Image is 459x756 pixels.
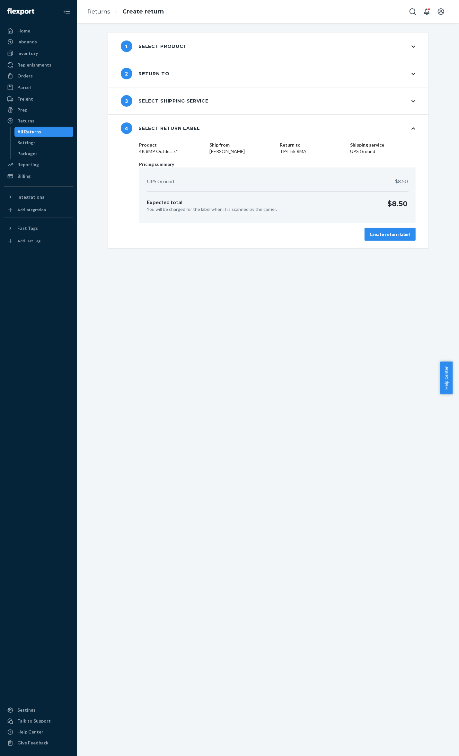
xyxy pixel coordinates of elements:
[87,8,110,15] a: Returns
[17,28,30,34] div: Home
[17,161,39,168] div: Reporting
[4,727,73,737] a: Help Center
[17,718,51,724] div: Talk to Support
[17,707,36,714] div: Settings
[4,37,73,47] a: Inbounds
[4,159,73,170] a: Reporting
[280,148,345,155] dd: TP-Link RMA
[139,148,204,155] dd: 4K 8MP Outdo... x1
[4,205,73,215] a: Add Integration
[395,178,408,185] p: $8.50
[147,199,277,206] p: Expected total
[209,142,275,148] dt: Ship from
[121,95,208,107] div: Select shipping service
[365,228,416,241] button: Create return label
[17,107,27,113] div: Prep
[440,362,453,394] button: Help Center
[17,207,46,212] div: Add Integration
[435,5,447,18] button: Open account menu
[17,39,37,45] div: Inbounds
[17,238,40,244] div: Add Fast Tag
[209,148,275,155] dd: [PERSON_NAME]
[18,150,38,157] div: Packages
[121,95,132,107] span: 3
[17,118,34,124] div: Returns
[121,40,187,52] div: Select product
[121,68,170,79] div: Return to
[82,2,169,21] ol: breadcrumbs
[280,142,345,148] dt: Return to
[14,148,74,159] a: Packages
[17,194,44,200] div: Integrations
[4,223,73,233] button: Fast Tags
[4,48,73,59] a: Inventory
[17,62,51,68] div: Replenishments
[14,127,74,137] a: All Returns
[4,60,73,70] a: Replenishments
[121,40,132,52] span: 1
[406,5,419,18] button: Open Search Box
[60,5,73,18] button: Close Navigation
[17,84,31,91] div: Parcel
[4,236,73,246] a: Add Fast Tag
[18,139,36,146] div: Settings
[121,122,132,134] span: 4
[121,122,200,134] div: Select return label
[139,161,415,167] p: Pricing summary
[18,129,41,135] div: All Returns
[17,50,38,57] div: Inventory
[17,225,38,231] div: Fast Tags
[420,5,433,18] button: Open notifications
[17,96,33,102] div: Freight
[139,142,204,148] dt: Product
[4,716,73,726] a: Talk to Support
[147,178,174,185] p: UPS Ground
[17,740,49,746] div: Give Feedback
[4,82,73,93] a: Parcel
[4,705,73,715] a: Settings
[350,148,415,155] dd: UPS Ground
[17,173,31,179] div: Billing
[17,73,33,79] div: Orders
[4,26,73,36] a: Home
[121,68,132,79] span: 2
[4,71,73,81] a: Orders
[388,199,408,212] p: $8.50
[4,105,73,115] a: Prep
[7,8,34,15] img: Flexport logo
[4,738,73,748] button: Give Feedback
[4,94,73,104] a: Freight
[14,138,74,148] a: Settings
[370,231,410,238] div: Create return label
[122,8,164,15] a: Create return
[350,142,415,148] dt: Shipping service
[147,206,277,212] p: You will be charged for the label when it is scanned by the carrier.
[4,171,73,181] a: Billing
[17,729,43,735] div: Help Center
[4,116,73,126] a: Returns
[4,192,73,202] button: Integrations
